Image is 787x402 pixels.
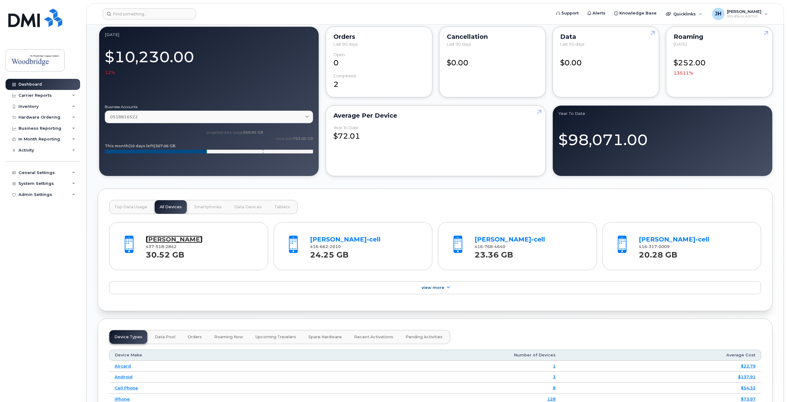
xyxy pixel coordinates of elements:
a: Alerts [583,7,610,19]
tspan: (10 days left) [128,144,155,148]
div: August 2025 [105,32,313,37]
span: Smartphones [194,205,222,209]
tspan: This month [105,144,128,148]
span: Wireless Admin [727,14,761,19]
span: 518 [154,244,164,249]
a: Knowledge Base [610,7,661,19]
th: Average Cost [561,350,761,361]
a: $137.91 [738,374,756,379]
div: 2 [333,74,425,90]
th: Number of Devices [300,350,561,361]
a: Android [115,374,133,379]
div: Year to Date [333,125,358,130]
div: $252.00 [674,52,765,76]
span: 0009 [657,244,670,249]
tspan: 367.06 GB [155,144,175,148]
span: 4640 [493,244,505,249]
input: Find something... [103,8,196,19]
div: $72.01 [333,125,538,141]
span: Recent Activations [354,335,393,339]
span: Top Data Usage [114,205,147,209]
span: Pending Activities [406,335,442,339]
div: Data [560,34,651,39]
a: View More [109,281,761,294]
a: Cell Phone [115,385,138,390]
span: 317 [647,244,657,249]
th: Device Make [109,350,300,361]
a: $73.97 [741,396,756,401]
a: $22.79 [741,363,756,368]
text: total pool [276,136,313,141]
span: Quicklinks [673,11,696,16]
span: 662 [318,244,328,249]
a: [PERSON_NAME] [146,236,202,243]
button: Smartphones [189,200,227,214]
a: [PERSON_NAME]-cell [475,236,545,243]
span: 12% [105,69,115,75]
div: $98,071.00 [558,124,767,150]
span: [PERSON_NAME] [727,9,761,14]
a: Support [552,7,583,19]
span: Orders [188,335,202,339]
span: Upcoming Travelers [255,335,296,339]
div: completed [333,74,356,78]
span: 437 [146,244,177,249]
a: iPhone [115,396,130,401]
div: $0.00 [560,52,651,68]
span: Support [561,10,579,16]
span: [DATE] [674,42,687,47]
span: Data Devices [234,205,262,209]
button: Tablets [269,200,295,214]
a: 3 [553,374,556,379]
span: JH [715,10,721,18]
div: 0 [333,52,425,68]
tspan: 568.95 GB [243,130,263,135]
button: Top Data Usage [109,200,152,214]
span: 0518816522 [110,114,138,120]
div: Year to Date [558,111,767,116]
span: 416 [310,244,341,249]
span: View More [422,285,444,290]
span: 2010 [328,244,341,249]
strong: 23.36 GB [475,247,513,259]
button: Data Devices [229,200,267,214]
div: Open [333,52,345,57]
a: 1 [553,363,556,368]
a: $54.32 [741,385,756,390]
span: Tablets [274,205,290,209]
span: Alerts [593,10,606,16]
span: 13511% [674,70,693,76]
a: [PERSON_NAME]-cell [639,236,709,243]
tspan: 753.00 GB [293,136,313,141]
a: Aircard [115,363,131,368]
div: Average per Device [333,113,538,118]
span: Last 90 days [447,42,471,47]
span: 416 [639,244,670,249]
text: projected data usage [206,130,263,135]
a: 128 [547,396,556,401]
div: Roaming [674,34,765,39]
span: Last 90 days [333,42,357,47]
strong: 30.52 GB [146,247,184,259]
div: $0.00 [447,52,538,68]
span: 768 [483,244,493,249]
a: 0518816522 [105,111,313,123]
span: Data Pool [155,335,175,339]
span: 2842 [164,244,177,249]
span: 416 [475,244,505,249]
span: Spare Hardware [308,335,342,339]
div: Justine Haymer [708,8,772,20]
span: Last 90 days [560,42,584,47]
a: [PERSON_NAME]-cell [310,236,381,243]
div: Quicklinks [662,8,707,20]
div: $10,230.00 [105,45,313,75]
div: Cancellation [447,34,538,39]
span: Roaming Now [214,335,243,339]
label: Business Accounts [105,105,313,109]
strong: 20.28 GB [639,247,677,259]
span: Knowledge Base [619,10,657,16]
div: Orders [333,34,425,39]
a: 8 [553,385,556,390]
strong: 24.25 GB [310,247,349,259]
